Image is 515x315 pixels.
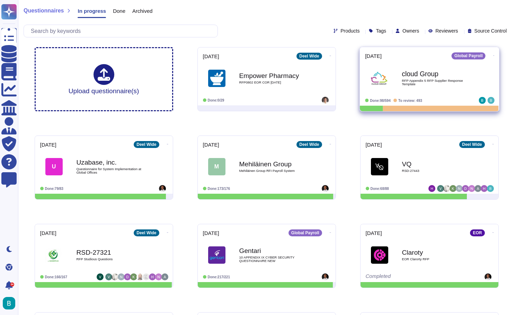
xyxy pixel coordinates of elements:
span: [DATE] [40,142,56,147]
img: Logo [371,246,388,264]
b: cloud Group [402,71,472,77]
button: user [1,296,20,311]
div: Completed [366,273,451,280]
img: user [462,185,469,192]
div: 9+ [10,282,14,287]
span: Owners [402,28,419,33]
span: RFP Appendix 5 RFP Supplier Response Template [402,79,472,86]
img: Logo [208,70,225,87]
div: Global Payroll [451,52,485,59]
b: Claroty [402,249,471,256]
img: user [450,185,456,192]
img: user [136,273,143,280]
img: user [456,185,463,192]
img: user [149,273,156,280]
img: user [97,273,104,280]
span: [DATE] [40,230,56,236]
img: user [105,273,112,280]
div: Global Payroll [288,229,322,236]
img: user [428,185,435,192]
span: EOR Clarorty RFP [402,257,471,261]
span: Done [113,8,125,14]
img: user [485,273,491,280]
span: [DATE] [366,142,382,147]
img: user [468,185,475,192]
img: Logo [208,246,225,264]
div: Deel Wide [459,141,485,148]
b: Empower Pharmacy [239,72,309,79]
span: Done: 68/88 [371,187,389,191]
img: user [479,97,486,104]
img: user [130,273,137,280]
span: In progress [78,8,106,14]
div: Deel Wide [296,53,322,60]
img: user [159,185,166,192]
img: user [322,97,329,104]
div: M [208,158,225,175]
b: Gentari [239,247,309,254]
img: Logo [45,246,63,264]
span: [DATE] [203,230,219,236]
span: Archived [132,8,152,14]
img: Logo [370,69,388,87]
span: Questionnaire for System Implementation at Global Offices [77,167,146,174]
div: Deel Wide [296,141,322,148]
span: Mehiläinen Group RFI Payroll System [239,169,309,173]
img: user [437,185,444,192]
div: EOR [470,229,485,236]
img: user [322,185,329,192]
img: user [487,97,494,104]
img: user [443,185,450,192]
span: Products [340,28,359,33]
img: user [112,273,118,280]
input: Search by keywords [27,25,217,37]
span: Tags [376,28,386,33]
span: Questionnaires [24,8,64,14]
span: Reviewers [435,28,458,33]
div: U [45,158,63,175]
span: Done: 79/83 [45,187,63,191]
span: Done: 0/29 [208,98,224,102]
b: RSD-27321 [77,249,146,256]
span: [DATE] [203,54,219,59]
span: RSD-27443 [402,169,471,173]
span: To review: 493 [398,98,422,102]
img: user [143,273,150,280]
img: user [487,185,494,192]
span: 10 APPENDIX IX CYBER SECURITY QUESTIONNAIRE NEW [239,256,309,262]
span: [DATE] [366,230,382,236]
img: user [161,273,168,280]
div: Deel Wide [134,229,159,236]
img: user [481,185,488,192]
span: [DATE] [203,142,219,147]
img: user [474,185,481,192]
span: RFP Studious Questions [77,257,146,261]
span: Done: 173/176 [208,187,230,191]
span: [DATE] [365,53,382,59]
span: Source Control [474,28,507,33]
img: user [155,273,162,280]
img: user [118,273,125,280]
img: user [322,273,329,280]
div: Upload questionnaire(s) [69,64,139,94]
span: Done: 217/221 [208,275,230,279]
img: user [3,297,15,309]
b: VQ [402,161,471,167]
img: user [124,273,131,280]
img: Logo [371,158,388,175]
span: RFP0802 EOR COR [DATE] [239,81,309,84]
b: Mehiläinen Group [239,161,309,167]
span: Done: 98/594 [370,98,391,102]
span: Done: 166/167 [45,275,68,279]
div: Deel Wide [134,141,159,148]
b: Uzabase, inc. [77,159,146,166]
